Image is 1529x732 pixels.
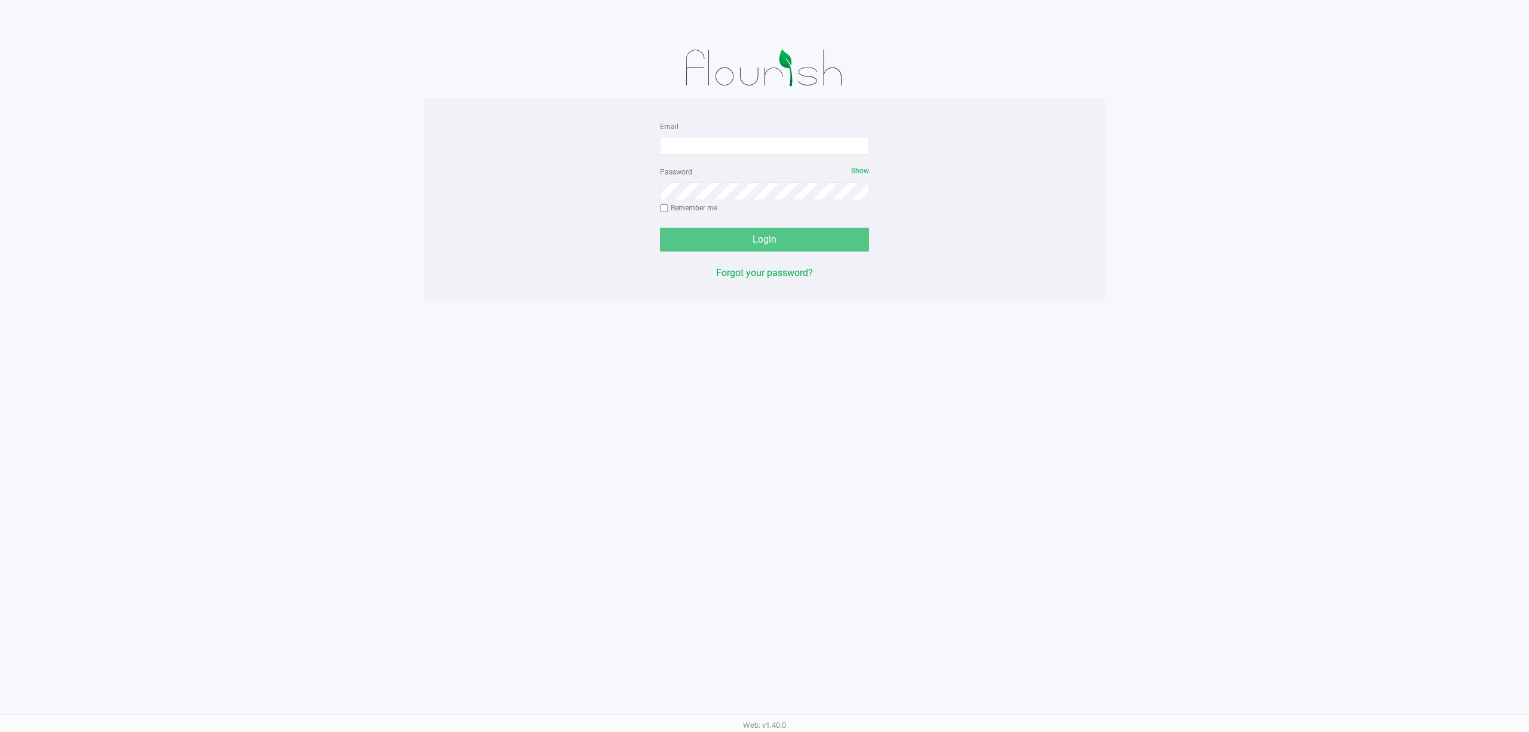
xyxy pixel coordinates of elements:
button: Forgot your password? [716,266,813,280]
input: Remember me [660,204,668,213]
span: Web: v1.40.0 [743,721,786,730]
label: Password [660,167,692,177]
label: Remember me [660,203,717,213]
span: Show [851,167,869,175]
label: Email [660,121,678,132]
